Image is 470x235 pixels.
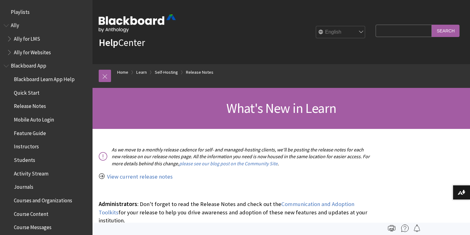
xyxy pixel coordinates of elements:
[136,68,147,76] a: Learn
[14,114,54,123] span: Mobile Auto Login
[99,36,118,49] strong: Help
[11,20,19,29] span: Ally
[99,146,373,167] p: As we move to a monthly release cadence for self- and managed-hosting clients, we'll be posting t...
[155,68,178,76] a: Self-Hosting
[99,36,145,49] a: HelpCenter
[14,101,46,109] span: Release Notes
[107,173,173,180] a: View current release notes
[117,68,128,76] a: Home
[99,200,354,216] a: Communication and Adoption Toolkits
[14,34,40,42] span: Ally for LMS
[14,182,33,190] span: Journals
[99,200,373,225] p: : Don't forget to read the Release Notes and check out the for your release to help you drive awa...
[4,7,89,17] nav: Book outline for Playlists
[14,47,51,56] span: Ally for Websites
[186,68,213,76] a: Release Notes
[432,25,460,37] input: Search
[179,160,278,167] a: please see our blog post on the Community Site
[11,61,46,69] span: Blackboard App
[413,225,421,232] img: Follow this page
[11,7,30,15] span: Playlists
[401,225,409,232] img: More help
[14,128,46,136] span: Feature Guide
[14,168,48,177] span: Activity Stream
[316,26,365,39] select: Site Language Selector
[14,209,48,217] span: Course Content
[226,100,336,117] span: What's New in Learn
[14,155,35,163] span: Students
[99,14,176,32] img: Blackboard by Anthology
[14,142,39,150] span: Instructors
[14,88,39,96] span: Quick Start
[14,74,75,82] span: Blackboard Learn App Help
[4,20,89,58] nav: Book outline for Anthology Ally Help
[14,195,72,204] span: Courses and Organizations
[388,225,395,232] img: Print
[14,222,52,231] span: Course Messages
[99,200,137,208] span: Administrators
